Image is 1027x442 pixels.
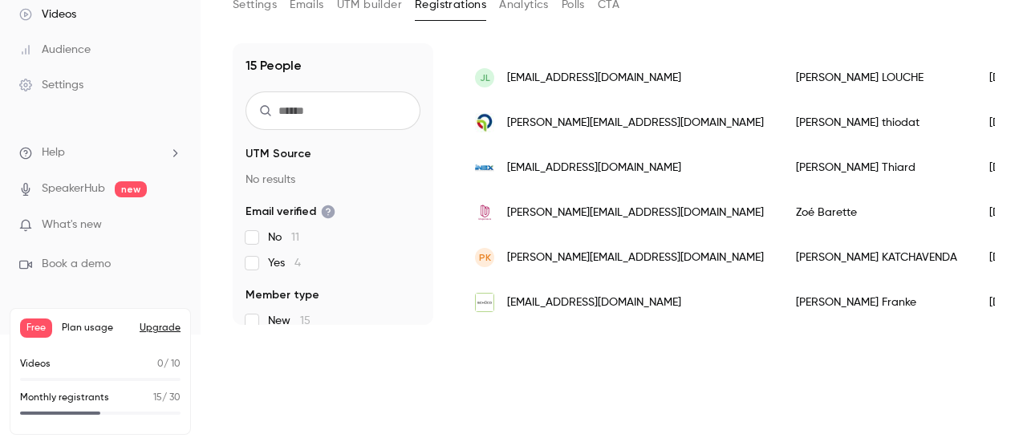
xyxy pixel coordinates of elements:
[507,205,764,221] span: [PERSON_NAME][EMAIL_ADDRESS][DOMAIN_NAME]
[115,181,147,197] span: new
[153,391,181,405] p: / 30
[475,113,494,132] img: qivy.fr
[479,250,491,265] span: PK
[140,322,181,335] button: Upgrade
[42,256,111,273] span: Book a demo
[780,145,973,190] div: [PERSON_NAME] Thiard
[268,229,299,245] span: No
[507,249,764,266] span: [PERSON_NAME][EMAIL_ADDRESS][DOMAIN_NAME]
[268,255,301,271] span: Yes
[475,203,494,222] img: utopreneurs.org
[19,144,181,161] li: help-dropdown-opener
[19,42,91,58] div: Audience
[246,204,335,220] span: Email verified
[20,357,51,371] p: Videos
[157,359,164,369] span: 0
[20,391,109,405] p: Monthly registrants
[475,293,494,312] img: schueco.com
[294,257,301,269] span: 4
[780,100,973,145] div: [PERSON_NAME] thiodat
[507,160,681,176] span: [EMAIL_ADDRESS][DOMAIN_NAME]
[475,158,494,177] img: inex.fr
[780,55,973,100] div: [PERSON_NAME] LOUCHE
[42,180,105,197] a: SpeakerHub
[268,313,311,329] span: New
[19,77,83,93] div: Settings
[42,144,65,161] span: Help
[246,56,302,75] h1: 15 People
[507,70,681,87] span: [EMAIL_ADDRESS][DOMAIN_NAME]
[153,393,162,403] span: 15
[507,294,681,311] span: [EMAIL_ADDRESS][DOMAIN_NAME]
[157,357,181,371] p: / 10
[507,115,764,132] span: [PERSON_NAME][EMAIL_ADDRESS][DOMAIN_NAME]
[42,217,102,233] span: What's new
[246,146,311,162] span: UTM Source
[780,280,973,325] div: [PERSON_NAME] Franke
[780,235,973,280] div: [PERSON_NAME] KATCHAVENDA
[20,318,52,338] span: Free
[291,232,299,243] span: 11
[246,287,319,303] span: Member type
[19,6,76,22] div: Videos
[300,315,311,326] span: 15
[480,71,490,85] span: JL
[246,172,420,188] p: No results
[162,218,181,233] iframe: Noticeable Trigger
[780,190,973,235] div: Zoé Barette
[62,322,130,335] span: Plan usage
